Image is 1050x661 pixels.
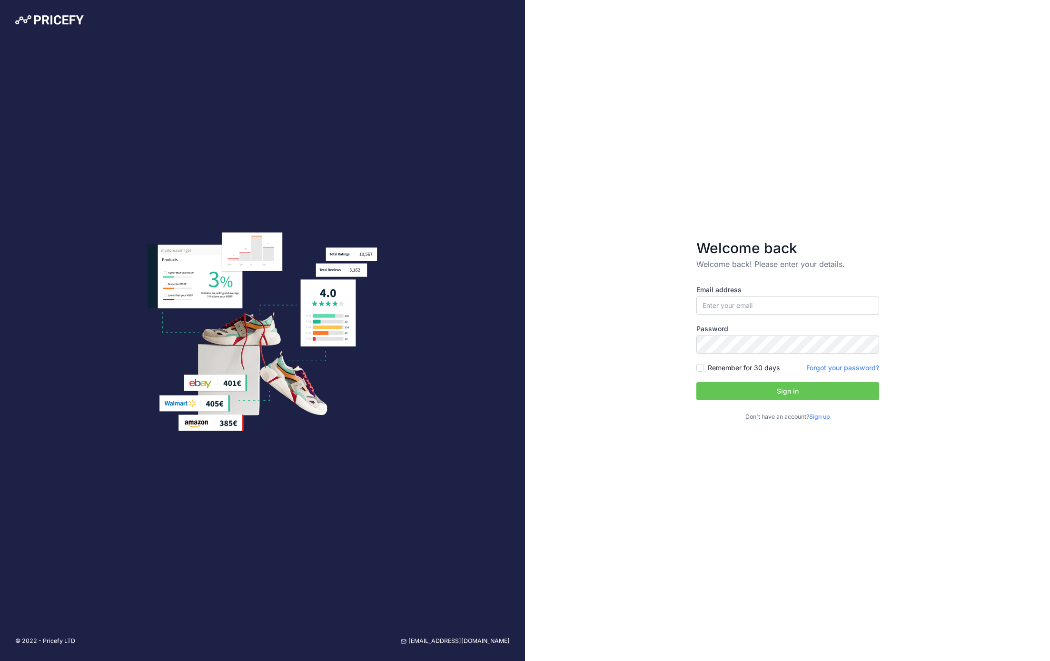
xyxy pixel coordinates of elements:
[708,363,780,373] label: Remember for 30 days
[809,413,830,420] a: Sign up
[15,15,84,25] img: Pricefy
[696,382,879,400] button: Sign in
[696,296,879,315] input: Enter your email
[401,637,510,646] a: [EMAIL_ADDRESS][DOMAIN_NAME]
[15,637,75,646] p: © 2022 - Pricefy LTD
[806,364,879,372] a: Forgot your password?
[696,239,879,257] h3: Welcome back
[696,413,879,422] p: Don't have an account?
[696,285,879,295] label: Email address
[696,324,879,334] label: Password
[696,258,879,270] p: Welcome back! Please enter your details.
